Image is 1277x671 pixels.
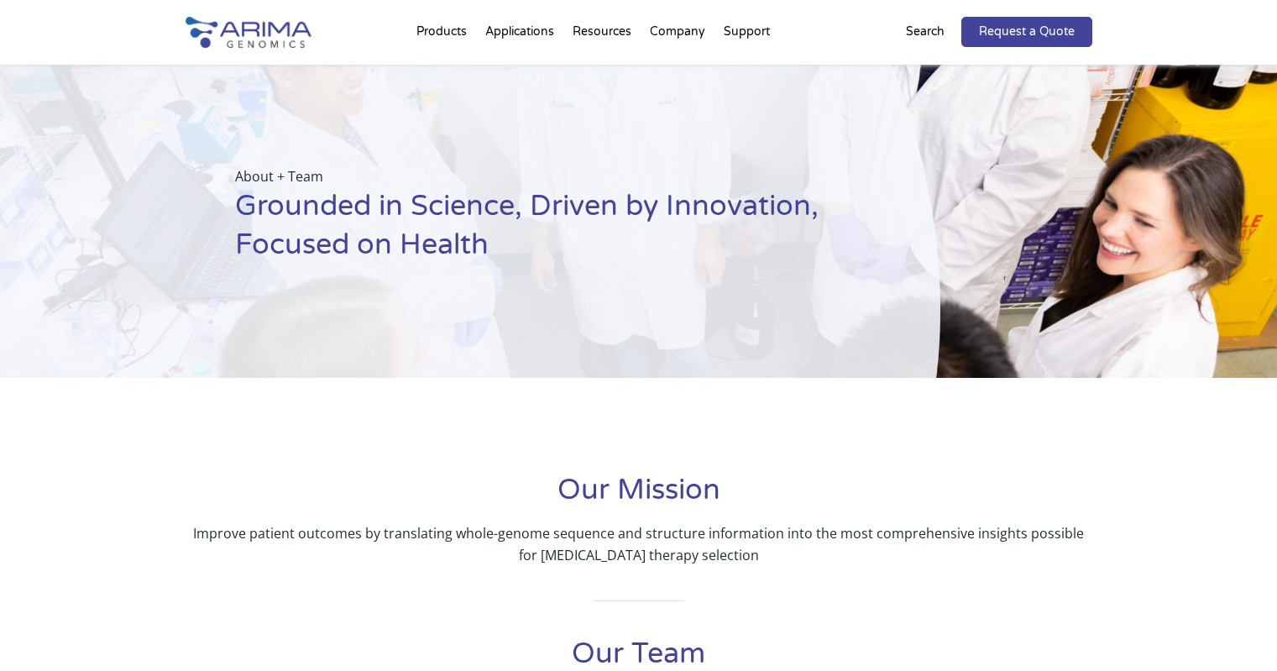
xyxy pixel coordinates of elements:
[235,187,856,277] h1: Grounded in Science, Driven by Innovation, Focused on Health
[186,471,1092,522] h1: Our Mission
[906,21,945,43] p: Search
[961,17,1092,47] a: Request a Quote
[186,17,311,48] img: Arima-Genomics-logo
[186,522,1092,566] p: Improve patient outcomes by translating whole-genome sequence and structure information into the ...
[235,165,856,187] p: About + Team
